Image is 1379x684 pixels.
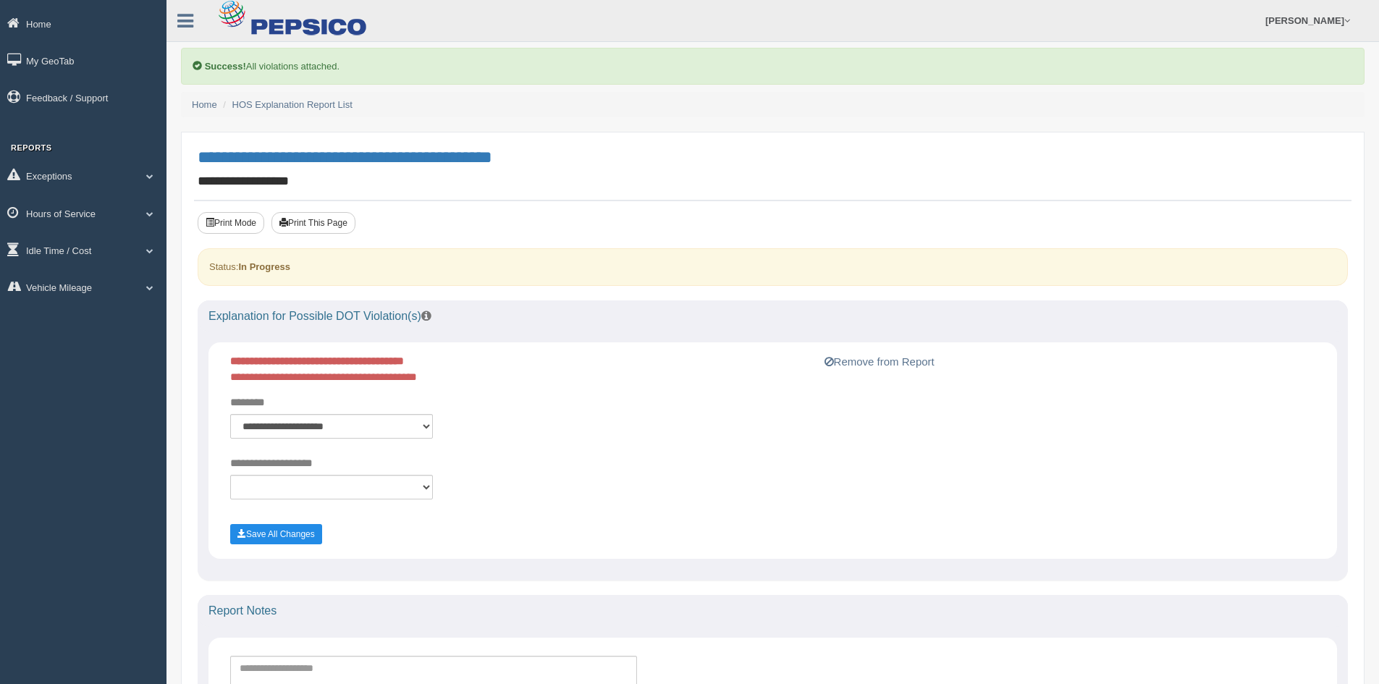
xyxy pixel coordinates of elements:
[198,248,1348,285] div: Status:
[192,99,217,110] a: Home
[205,61,246,72] b: Success!
[271,212,355,234] button: Print This Page
[198,300,1348,332] div: Explanation for Possible DOT Violation(s)
[232,99,353,110] a: HOS Explanation Report List
[238,261,290,272] strong: In Progress
[198,595,1348,627] div: Report Notes
[820,353,939,371] button: Remove from Report
[230,524,322,544] button: Save
[181,48,1365,85] div: All violations attached.
[198,212,264,234] button: Print Mode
